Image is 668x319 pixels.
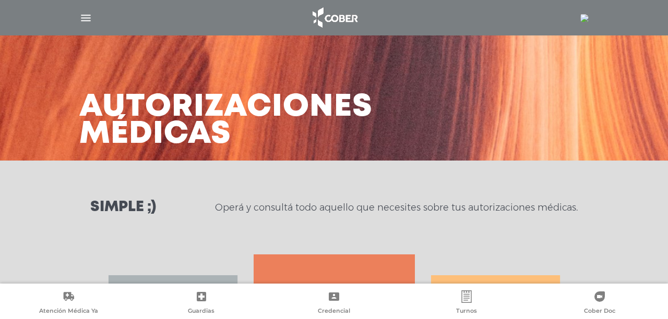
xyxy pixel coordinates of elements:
[307,5,362,30] img: logo_cober_home-white.png
[79,94,373,148] h3: Autorizaciones médicas
[2,290,135,317] a: Atención Médica Ya
[135,290,267,317] a: Guardias
[188,307,214,316] span: Guardias
[318,307,350,316] span: Credencial
[215,201,578,214] p: Operá y consultá todo aquello que necesites sobre tus autorizaciones médicas.
[580,14,589,22] img: 778
[79,11,92,24] img: Cober_menu-lines-white.svg
[584,307,615,316] span: Cober Doc
[268,290,400,317] a: Credencial
[39,307,98,316] span: Atención Médica Ya
[533,290,666,317] a: Cober Doc
[456,307,477,316] span: Turnos
[90,200,156,215] h3: Simple ;)
[400,290,533,317] a: Turnos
